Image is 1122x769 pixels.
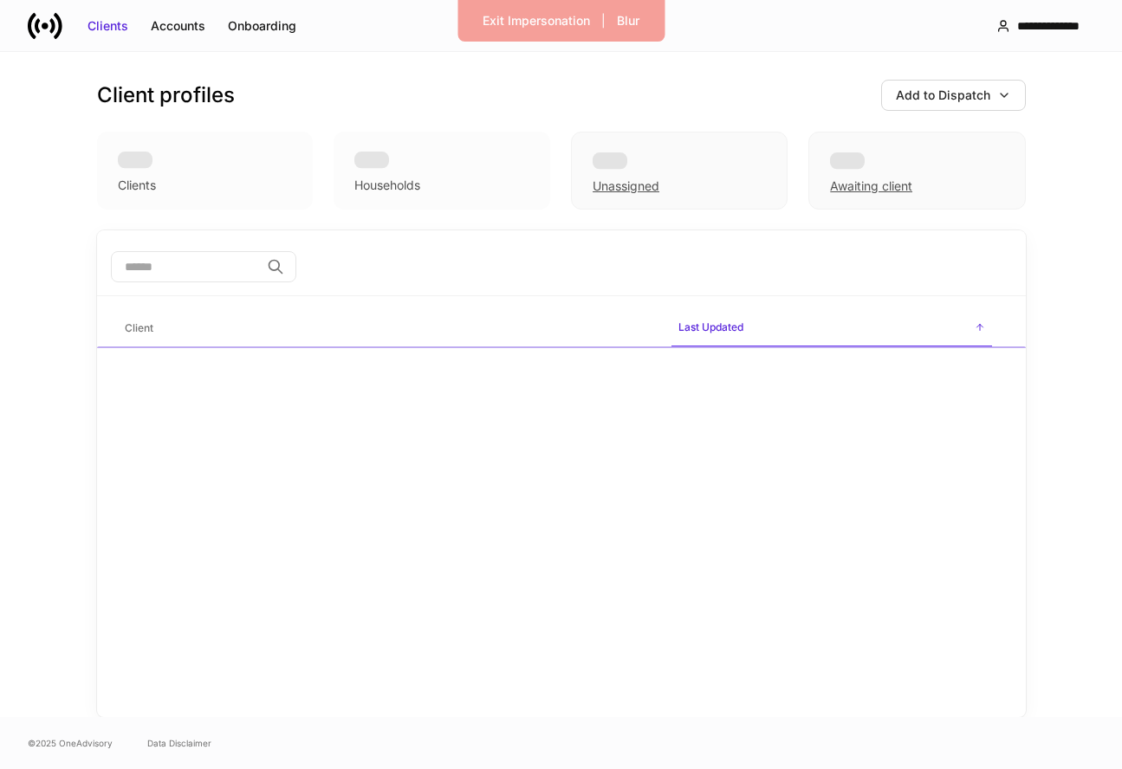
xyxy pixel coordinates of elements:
[571,132,788,210] div: Unassigned
[88,17,128,35] div: Clients
[593,178,659,195] div: Unassigned
[28,736,113,750] span: © 2025 OneAdvisory
[97,81,235,109] h3: Client profiles
[139,12,217,40] button: Accounts
[354,177,420,194] div: Households
[881,80,1026,111] button: Add to Dispatch
[118,177,156,194] div: Clients
[471,7,601,35] button: Exit Impersonation
[483,12,590,29] div: Exit Impersonation
[830,178,912,195] div: Awaiting client
[228,17,296,35] div: Onboarding
[671,310,992,347] span: Last Updated
[118,311,658,346] span: Client
[606,7,651,35] button: Blur
[76,12,139,40] button: Clients
[896,87,990,104] div: Add to Dispatch
[147,736,211,750] a: Data Disclaimer
[217,12,308,40] button: Onboarding
[678,319,743,335] h6: Last Updated
[125,320,153,336] h6: Client
[808,132,1025,210] div: Awaiting client
[617,12,639,29] div: Blur
[151,17,205,35] div: Accounts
